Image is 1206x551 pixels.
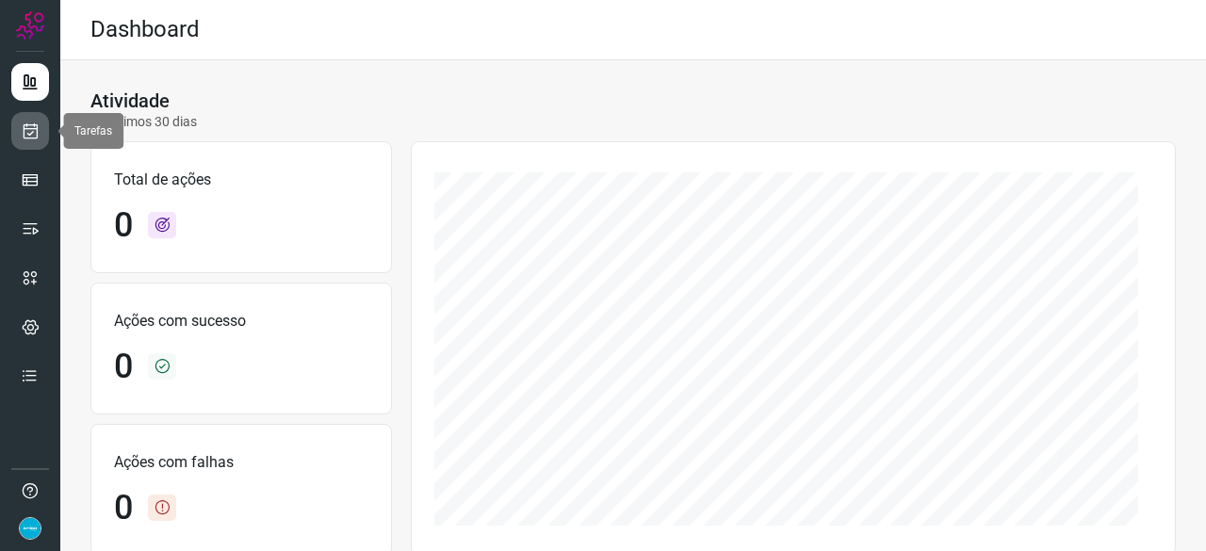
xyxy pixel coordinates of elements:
h2: Dashboard [90,16,200,43]
p: Ações com falhas [114,451,368,474]
h3: Atividade [90,89,170,112]
img: Logo [16,11,44,40]
img: 4352b08165ebb499c4ac5b335522ff74.png [19,517,41,540]
h1: 0 [114,488,133,528]
p: Total de ações [114,169,368,191]
span: Tarefas [74,124,112,138]
h1: 0 [114,205,133,246]
h1: 0 [114,347,133,387]
p: Ações com sucesso [114,310,368,332]
p: Últimos 30 dias [90,112,197,132]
